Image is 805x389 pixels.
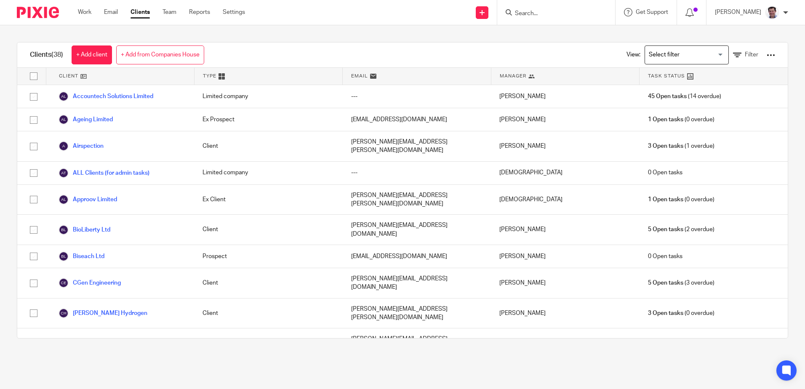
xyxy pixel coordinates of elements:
[745,52,758,58] span: Filter
[59,91,153,101] a: Accountech Solutions Limited
[500,72,526,80] span: Manager
[59,168,149,178] a: ALL Clients (for admin tasks)
[59,251,69,261] img: svg%3E
[59,278,69,288] img: svg%3E
[648,168,682,177] span: 0 Open tasks
[491,108,639,131] div: [PERSON_NAME]
[491,298,639,328] div: [PERSON_NAME]
[59,115,69,125] img: svg%3E
[343,268,491,298] div: [PERSON_NAME][EMAIL_ADDRESS][DOMAIN_NAME]
[491,185,639,215] div: [DEMOGRAPHIC_DATA]
[194,85,342,108] div: Limited company
[343,85,491,108] div: ---
[194,215,342,245] div: Client
[491,131,639,161] div: [PERSON_NAME]
[648,252,682,261] span: 0 Open tasks
[343,215,491,245] div: [PERSON_NAME][EMAIL_ADDRESS][DOMAIN_NAME]
[491,268,639,298] div: [PERSON_NAME]
[648,225,683,234] span: 5 Open tasks
[17,7,59,18] img: Pixie
[648,309,714,317] span: (0 overdue)
[189,8,210,16] a: Reports
[194,131,342,161] div: Client
[194,328,342,367] div: Client
[646,48,724,62] input: Search for option
[648,195,683,204] span: 1 Open tasks
[343,162,491,184] div: ---
[514,10,590,18] input: Search
[648,92,687,101] span: 45 Open tasks
[223,8,245,16] a: Settings
[72,45,112,64] a: + Add client
[648,279,683,287] span: 5 Open tasks
[491,245,639,268] div: [PERSON_NAME]
[648,195,714,204] span: (0 overdue)
[51,51,63,58] span: (38)
[636,9,668,15] span: Get Support
[645,45,729,64] div: Search for option
[59,308,69,318] img: svg%3E
[343,245,491,268] div: [EMAIL_ADDRESS][DOMAIN_NAME]
[116,45,204,64] a: + Add from Companies House
[491,328,639,367] div: [PERSON_NAME]
[765,6,779,19] img: Facebook%20Profile%20picture%20(2).jpg
[59,72,78,80] span: Client
[648,279,714,287] span: (3 overdue)
[194,108,342,131] div: Ex Prospect
[648,309,683,317] span: 3 Open tasks
[59,91,69,101] img: svg%3E
[131,8,150,16] a: Clients
[648,142,714,150] span: (1 overdue)
[343,185,491,215] div: [PERSON_NAME][EMAIL_ADDRESS][PERSON_NAME][DOMAIN_NAME]
[648,115,683,124] span: 1 Open tasks
[194,185,342,215] div: Ex Client
[194,298,342,328] div: Client
[59,278,121,288] a: CGen Engineering
[343,131,491,161] div: [PERSON_NAME][EMAIL_ADDRESS][PERSON_NAME][DOMAIN_NAME]
[648,72,685,80] span: Task Status
[491,85,639,108] div: [PERSON_NAME]
[715,8,761,16] p: [PERSON_NAME]
[59,115,113,125] a: Ageing Limited
[203,72,216,80] span: Type
[59,194,117,205] a: Approov Limited
[104,8,118,16] a: Email
[59,168,69,178] img: svg%3E
[648,92,721,101] span: (14 overdue)
[59,251,104,261] a: Biseach Ltd
[648,142,683,150] span: 3 Open tasks
[26,68,42,84] input: Select all
[59,194,69,205] img: svg%3E
[59,141,104,151] a: Airspection
[343,298,491,328] div: [PERSON_NAME][EMAIL_ADDRESS][PERSON_NAME][DOMAIN_NAME]
[491,162,639,184] div: [DEMOGRAPHIC_DATA]
[343,328,491,367] div: [PERSON_NAME][EMAIL_ADDRESS][PERSON_NAME][PERSON_NAME][DOMAIN_NAME]
[648,225,714,234] span: (2 overdue)
[614,43,775,67] div: View:
[59,308,147,318] a: [PERSON_NAME] Hydrogen
[59,225,69,235] img: svg%3E
[194,245,342,268] div: Prospect
[491,215,639,245] div: [PERSON_NAME]
[59,225,110,235] a: BioLiberty Ltd
[343,108,491,131] div: [EMAIL_ADDRESS][DOMAIN_NAME]
[648,115,714,124] span: (0 overdue)
[351,72,368,80] span: Email
[78,8,91,16] a: Work
[163,8,176,16] a: Team
[194,162,342,184] div: Limited company
[30,51,63,59] h1: Clients
[59,141,69,151] img: svg%3E
[194,268,342,298] div: Client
